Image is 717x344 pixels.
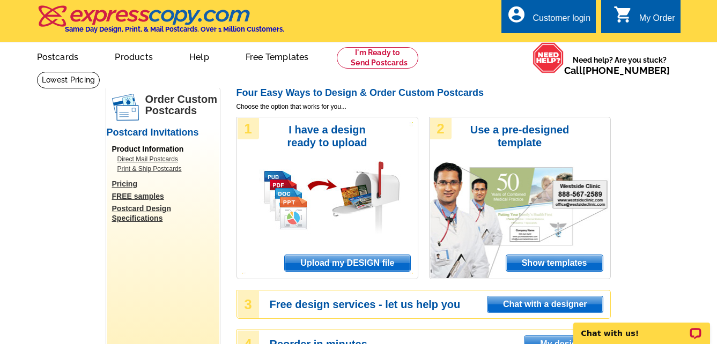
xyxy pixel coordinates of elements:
iframe: LiveChat chat widget [566,310,717,344]
a: Help [172,43,226,69]
h3: Free design services - let us help you [270,300,610,309]
div: My Order [639,13,675,28]
a: FREE samples [112,191,219,201]
div: 1 [238,118,259,139]
h2: Postcard Invitations [107,127,219,139]
span: Product Information [112,145,184,153]
a: Pricing [112,179,219,189]
span: Chat with a designer [487,296,602,312]
h2: Four Easy Ways to Design & Order Custom Postcards [236,87,611,99]
a: shopping_cart My Order [613,12,675,25]
span: Need help? Are you stuck? [564,55,675,76]
a: [PHONE_NUMBER] [582,65,670,76]
a: Same Day Design, Print, & Mail Postcards. Over 1 Million Customers. [37,13,284,33]
a: account_circle Customer login [507,12,590,25]
h3: Use a pre-designed template [465,123,575,149]
span: Call [564,65,670,76]
h4: Same Day Design, Print, & Mail Postcards. Over 1 Million Customers. [65,25,284,33]
a: Direct Mail Postcards [117,154,214,164]
span: Show templates [506,255,603,271]
div: 2 [430,118,452,139]
span: Upload my DESIGN file [285,255,410,271]
i: account_circle [507,5,526,24]
i: shopping_cart [613,5,633,24]
a: Chat with a designer [487,296,603,313]
div: 3 [238,291,259,318]
a: Postcards [20,43,96,69]
a: Show templates [506,255,603,272]
a: Free Templates [228,43,326,69]
a: Upload my DESIGN file [284,255,410,272]
img: postcards.png [112,94,139,121]
a: Postcard Design Specifications [112,204,219,223]
h3: I have a design ready to upload [272,123,382,149]
a: Products [98,43,170,69]
h1: Order Custom Postcards [145,94,219,116]
a: Print & Ship Postcards [117,164,214,174]
span: Choose the option that works for you... [236,102,611,111]
div: Customer login [533,13,590,28]
img: help [533,42,564,73]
